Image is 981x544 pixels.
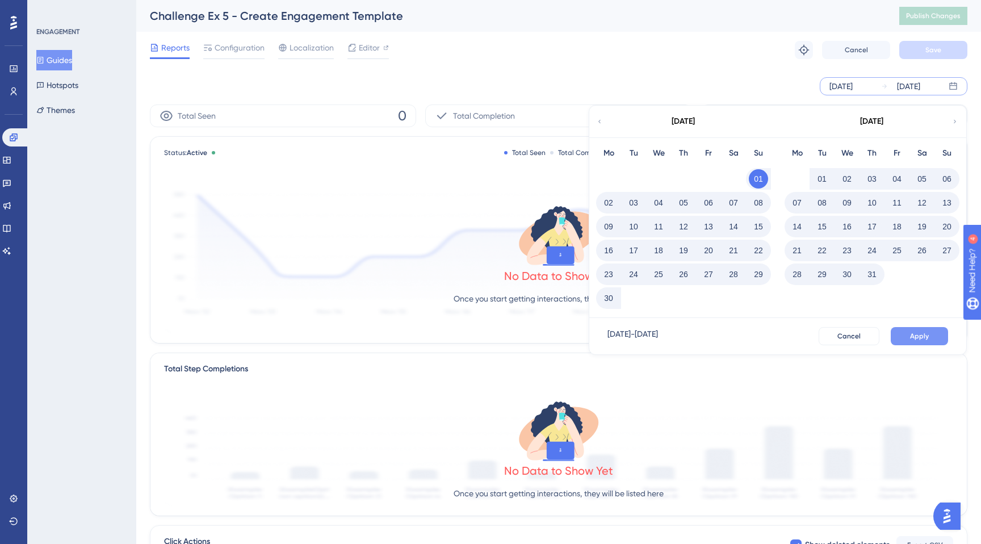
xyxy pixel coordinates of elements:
[674,193,693,212] button: 05
[787,265,807,284] button: 28
[504,148,546,157] div: Total Seen
[862,265,882,284] button: 31
[925,45,941,55] span: Save
[837,332,861,341] span: Cancel
[906,11,961,20] span: Publish Changes
[699,193,718,212] button: 06
[504,268,613,284] div: No Data to Show Yet
[899,41,967,59] button: Save
[862,217,882,236] button: 17
[599,288,618,308] button: 30
[624,241,643,260] button: 17
[721,147,746,160] div: Sa
[599,265,618,284] button: 23
[812,265,832,284] button: 29
[810,147,835,160] div: Tu
[550,148,613,157] div: Total Completion
[671,147,696,160] div: Th
[36,27,79,36] div: ENGAGEMENT
[749,265,768,284] button: 29
[624,193,643,212] button: 03
[746,147,771,160] div: Su
[649,193,668,212] button: 04
[454,487,664,500] p: Once you start getting interactions, they will be listed here
[909,147,934,160] div: Sa
[787,241,807,260] button: 21
[862,193,882,212] button: 10
[887,193,907,212] button: 11
[829,79,853,93] div: [DATE]
[724,265,743,284] button: 28
[453,109,515,123] span: Total Completion
[912,217,932,236] button: 19
[36,100,75,120] button: Themes
[860,147,884,160] div: Th
[599,193,618,212] button: 02
[150,8,871,24] div: Challenge Ex 5 - Create Engagement Template
[912,169,932,189] button: 05
[887,217,907,236] button: 18
[837,169,857,189] button: 02
[812,241,832,260] button: 22
[79,6,82,15] div: 4
[649,265,668,284] button: 25
[812,169,832,189] button: 01
[649,241,668,260] button: 18
[215,41,265,55] span: Configuration
[699,241,718,260] button: 20
[187,149,207,157] span: Active
[290,41,334,55] span: Localization
[787,193,807,212] button: 07
[884,147,909,160] div: Fr
[812,217,832,236] button: 15
[862,241,882,260] button: 24
[398,107,406,125] span: 0
[454,292,664,306] p: Once you start getting interactions, they will be listed here
[787,217,807,236] button: 14
[887,241,907,260] button: 25
[912,241,932,260] button: 26
[749,241,768,260] button: 22
[178,109,216,123] span: Total Seen
[164,148,207,157] span: Status:
[699,217,718,236] button: 13
[36,75,78,95] button: Hotspots
[899,7,967,25] button: Publish Changes
[837,265,857,284] button: 30
[860,115,883,128] div: [DATE]
[724,193,743,212] button: 07
[933,499,967,533] iframe: UserGuiding AI Assistant Launcher
[164,362,248,376] div: Total Step Completions
[36,50,72,70] button: Guides
[910,332,929,341] span: Apply
[607,327,658,345] div: [DATE] - [DATE]
[937,193,957,212] button: 13
[674,265,693,284] button: 26
[845,45,868,55] span: Cancel
[897,79,920,93] div: [DATE]
[359,41,380,55] span: Editor
[822,41,890,59] button: Cancel
[837,193,857,212] button: 09
[27,3,71,16] span: Need Help?
[724,241,743,260] button: 21
[504,463,613,479] div: No Data to Show Yet
[937,169,957,189] button: 06
[724,217,743,236] button: 14
[862,169,882,189] button: 03
[624,265,643,284] button: 24
[624,217,643,236] button: 10
[621,147,646,160] div: Tu
[891,327,948,345] button: Apply
[674,241,693,260] button: 19
[646,147,671,160] div: We
[887,169,907,189] button: 04
[599,241,618,260] button: 16
[672,115,695,128] div: [DATE]
[819,327,879,345] button: Cancel
[696,147,721,160] div: Fr
[749,193,768,212] button: 08
[837,241,857,260] button: 23
[599,217,618,236] button: 09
